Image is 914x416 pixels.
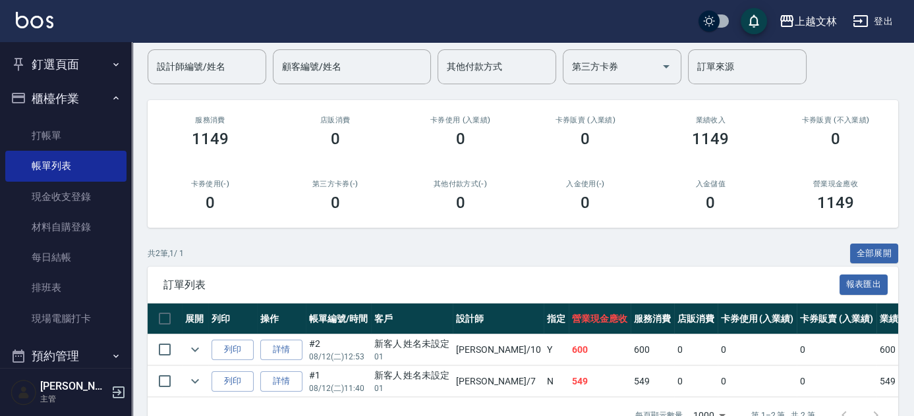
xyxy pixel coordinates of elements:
h3: 0 [206,194,215,212]
td: [PERSON_NAME] /10 [453,334,544,365]
h3: 0 [456,194,465,212]
h3: 0 [581,130,590,148]
th: 指定 [544,303,569,334]
td: 600 [631,334,674,365]
h3: 0 [331,130,340,148]
th: 客戶 [371,303,453,334]
a: 材料自購登錄 [5,212,127,242]
button: Open [656,56,677,77]
th: 操作 [257,303,306,334]
a: 報表匯出 [840,278,888,290]
h5: [PERSON_NAME] [40,380,107,393]
p: 主管 [40,393,107,405]
button: 列印 [212,371,254,392]
h2: 卡券使用(-) [163,180,257,188]
h3: 1149 [192,130,229,148]
td: Y [544,334,569,365]
td: #2 [306,334,371,365]
h3: 1149 [692,130,729,148]
h2: 店販消費 [289,116,382,124]
span: 訂單列表 [163,278,840,292]
h2: 營業現金應收 [789,180,882,188]
div: 新客人 姓名未設定 [374,337,450,351]
a: 現場電腦打卡 [5,303,127,334]
th: 營業現金應收 [569,303,631,334]
td: 549 [569,366,631,397]
td: 0 [718,366,797,397]
button: 櫃檯作業 [5,82,127,116]
h2: 其他付款方式(-) [414,180,507,188]
button: 報表匯出 [840,274,888,295]
td: N [544,366,569,397]
th: 卡券販賣 (入業績) [797,303,876,334]
button: 上越文林 [774,8,842,35]
button: save [741,8,767,34]
a: 現金收支登錄 [5,182,127,212]
th: 設計師 [453,303,544,334]
button: 列印 [212,340,254,360]
p: 08/12 (二) 12:53 [309,351,368,363]
th: 展開 [182,303,208,334]
h2: 入金使用(-) [538,180,632,188]
button: expand row [185,340,205,359]
td: 0 [797,366,876,397]
img: Person [11,379,37,405]
h2: 卡券使用 (入業績) [414,116,507,124]
h3: 0 [331,194,340,212]
p: 01 [374,351,450,363]
div: 上越文林 [795,13,837,30]
h2: 卡券販賣 (不入業績) [789,116,882,124]
th: 服務消費 [631,303,674,334]
h3: 1149 [817,194,854,212]
td: 0 [674,334,718,365]
h3: 0 [706,194,715,212]
button: 全部展開 [850,244,899,264]
p: 01 [374,382,450,394]
img: Logo [16,12,53,28]
h2: 第三方卡券(-) [289,180,382,188]
h3: 0 [831,130,840,148]
button: 預約管理 [5,339,127,373]
a: 打帳單 [5,120,127,151]
h3: 服務消費 [163,116,257,124]
td: 0 [797,334,876,365]
a: 每日結帳 [5,242,127,273]
th: 店販消費 [674,303,718,334]
h2: 卡券販賣 (入業績) [538,116,632,124]
td: 549 [631,366,674,397]
button: expand row [185,371,205,391]
td: 600 [569,334,631,365]
button: 登出 [847,9,898,34]
p: 共 2 筆, 1 / 1 [148,247,184,259]
th: 帳單編號/時間 [306,303,371,334]
h2: 業績收入 [664,116,757,124]
a: 帳單列表 [5,151,127,181]
td: #1 [306,366,371,397]
h2: 入金儲值 [664,180,757,188]
h3: 0 [581,194,590,212]
a: 排班表 [5,273,127,303]
td: [PERSON_NAME] /7 [453,366,544,397]
td: 0 [718,334,797,365]
a: 詳情 [260,340,302,360]
a: 詳情 [260,371,302,392]
h3: 0 [456,130,465,148]
th: 卡券使用 (入業績) [718,303,797,334]
p: 08/12 (二) 11:40 [309,382,368,394]
th: 列印 [208,303,257,334]
td: 0 [674,366,718,397]
div: 新客人 姓名未設定 [374,369,450,382]
button: 釘選頁面 [5,47,127,82]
